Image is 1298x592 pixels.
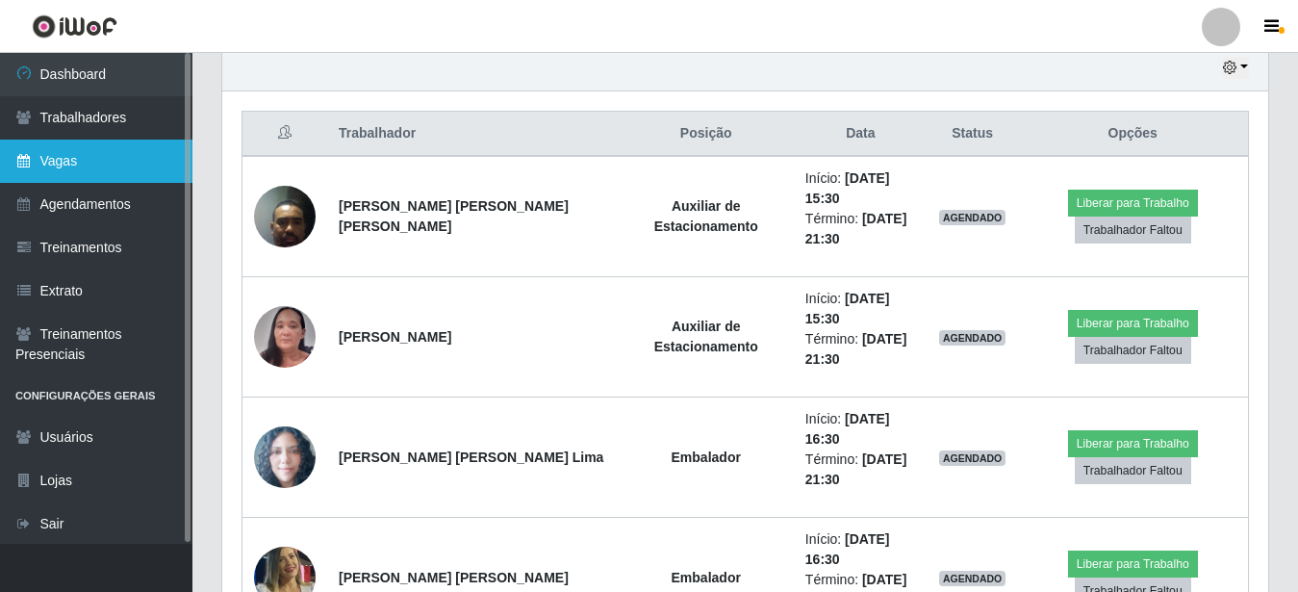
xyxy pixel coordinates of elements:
[939,210,1006,225] span: AGENDADO
[805,450,916,490] li: Término:
[794,112,928,157] th: Data
[805,529,916,570] li: Início:
[254,175,316,257] img: 1692747616301.jpeg
[805,209,916,249] li: Término:
[939,330,1006,346] span: AGENDADO
[619,112,794,157] th: Posição
[805,411,890,447] time: [DATE] 16:30
[805,289,916,329] li: Início:
[805,409,916,450] li: Início:
[672,570,741,585] strong: Embalador
[939,450,1006,466] span: AGENDADO
[327,112,619,157] th: Trabalhador
[32,14,117,39] img: CoreUI Logo
[1017,112,1248,157] th: Opções
[805,168,916,209] li: Início:
[254,270,316,404] img: 1709948843689.jpeg
[939,571,1006,586] span: AGENDADO
[339,450,603,465] strong: [PERSON_NAME] [PERSON_NAME] Lima
[1075,457,1191,484] button: Trabalhador Faltou
[1068,430,1198,457] button: Liberar para Trabalho
[1068,310,1198,337] button: Liberar para Trabalho
[1068,190,1198,217] button: Liberar para Trabalho
[654,198,758,234] strong: Auxiliar de Estacionamento
[339,198,569,234] strong: [PERSON_NAME] [PERSON_NAME] [PERSON_NAME]
[1075,217,1191,244] button: Trabalhador Faltou
[254,426,316,489] img: 1750437833456.jpeg
[339,329,451,345] strong: [PERSON_NAME]
[1075,337,1191,364] button: Trabalhador Faltou
[805,531,890,567] time: [DATE] 16:30
[805,329,916,370] li: Término:
[339,570,569,585] strong: [PERSON_NAME] [PERSON_NAME]
[805,291,890,326] time: [DATE] 15:30
[928,112,1018,157] th: Status
[654,319,758,354] strong: Auxiliar de Estacionamento
[805,170,890,206] time: [DATE] 15:30
[672,450,741,465] strong: Embalador
[1068,551,1198,578] button: Liberar para Trabalho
